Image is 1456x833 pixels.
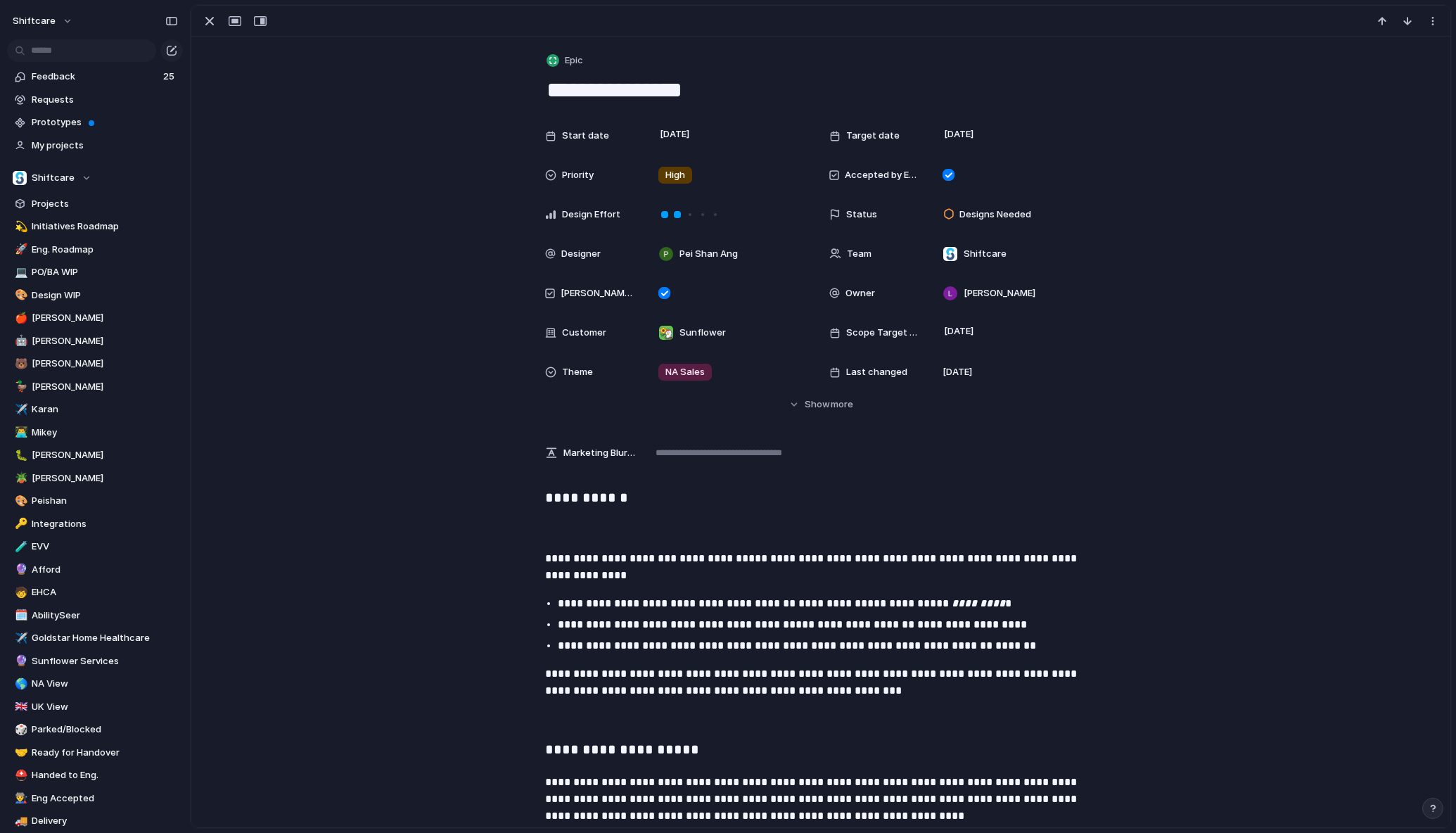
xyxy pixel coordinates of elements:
[563,446,635,460] span: Marketing Blurb (15-20 Words)
[7,468,183,489] a: 🪴[PERSON_NAME]
[32,814,178,828] span: Delivery
[7,536,183,557] div: 🧪EVV
[845,168,919,182] span: Accepted by Engineering
[7,135,183,156] a: My projects
[544,51,587,71] button: Epic
[665,168,685,182] span: High
[7,559,183,580] div: 🔮Afford
[7,376,183,398] a: 🦆[PERSON_NAME]
[656,126,694,143] span: [DATE]
[13,631,27,645] button: ✈️
[846,365,907,379] span: Last changed
[15,630,25,647] div: ✈️
[7,628,183,649] a: ✈️Goldstar Home Healthcare
[13,791,27,806] button: 👨‍🏭
[846,208,877,222] span: Status
[32,768,178,782] span: Handed to Eng.
[846,129,900,143] span: Target date
[13,334,27,348] button: 🤖
[13,220,27,234] button: 💫
[15,585,25,601] div: 🧒
[562,129,609,143] span: Start date
[15,356,25,372] div: 🐻
[805,398,830,412] span: Show
[15,424,25,440] div: 👨‍💻
[15,768,25,784] div: ⛑️
[15,790,25,806] div: 👨‍🏭
[7,239,183,260] a: 🚀Eng. Roadmap
[13,654,27,668] button: 🔮
[32,494,178,508] span: Peishan
[562,326,606,340] span: Customer
[7,445,183,466] div: 🐛[PERSON_NAME]
[163,70,177,84] span: 25
[13,723,27,737] button: 🎲
[13,14,56,28] span: shiftcare
[15,493,25,509] div: 🎨
[7,605,183,626] a: 🗓️AbilitySeer
[6,10,80,32] button: shiftcare
[7,490,183,511] a: 🎨Peishan
[32,677,178,691] span: NA View
[7,262,183,283] a: 💻PO/BA WIP
[7,193,183,215] a: Projects
[831,398,853,412] span: more
[15,813,25,829] div: 🚚
[13,700,27,714] button: 🇬🇧
[7,582,183,603] div: 🧒EHCA
[15,744,25,761] div: 🤝
[32,139,178,153] span: My projects
[32,220,178,234] span: Initiatives Roadmap
[545,392,1097,417] button: Showmore
[964,247,1007,261] span: Shiftcare
[13,517,27,531] button: 🔑
[15,539,25,555] div: 🧪
[845,286,875,300] span: Owner
[32,631,178,645] span: Goldstar Home Healthcare
[13,677,27,691] button: 🌎
[7,719,183,740] div: 🎲Parked/Blocked
[15,561,25,578] div: 🔮
[561,247,601,261] span: Designer
[7,514,183,535] a: 🔑Integrations
[7,307,183,329] div: 🍎[PERSON_NAME]
[32,585,178,599] span: EHCA
[7,673,183,694] div: 🌎NA View
[7,285,183,306] div: 🎨Design WIP
[32,380,178,394] span: [PERSON_NAME]
[562,365,593,379] span: Theme
[959,208,1031,222] span: Designs Needed
[7,810,183,832] a: 🚚Delivery
[7,742,183,763] a: 🤝Ready for Handover
[7,353,183,374] div: 🐻[PERSON_NAME]
[32,243,178,257] span: Eng. Roadmap
[679,326,726,340] span: Sunflower
[13,311,27,325] button: 🍎
[15,219,25,235] div: 💫
[15,287,25,303] div: 🎨
[561,286,635,300] span: [PERSON_NAME] Watching
[7,399,183,420] a: ✈️Karan
[32,563,178,577] span: Afford
[32,334,178,348] span: [PERSON_NAME]
[7,765,183,786] a: ⛑️Handed to Eng.
[13,426,27,440] button: 👨‍💻
[13,265,27,279] button: 💻
[940,323,978,340] span: [DATE]
[13,585,27,599] button: 🧒
[15,265,25,281] div: 💻
[32,402,178,416] span: Karan
[7,788,183,809] a: 👨‍🏭Eng Accepted
[562,168,594,182] span: Priority
[15,676,25,692] div: 🌎
[7,216,183,237] div: 💫Initiatives Roadmap
[32,723,178,737] span: Parked/Blocked
[565,53,583,68] span: Epic
[32,115,178,129] span: Prototypes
